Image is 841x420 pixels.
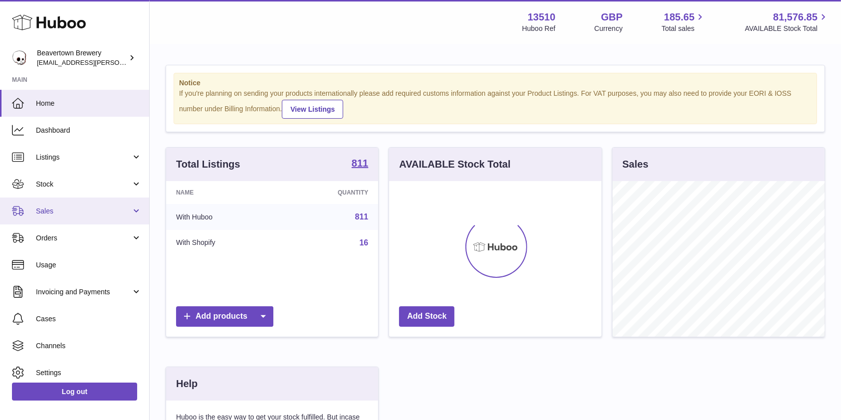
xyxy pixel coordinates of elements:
[773,10,818,24] span: 81,576.85
[36,287,131,297] span: Invoicing and Payments
[36,368,142,378] span: Settings
[745,24,829,33] span: AVAILABLE Stock Total
[360,238,369,247] a: 16
[595,24,623,33] div: Currency
[37,58,200,66] span: [EMAIL_ADDRESS][PERSON_NAME][DOMAIN_NAME]
[282,100,343,119] a: View Listings
[37,48,127,67] div: Beavertown Brewery
[601,10,623,24] strong: GBP
[352,158,368,168] strong: 811
[280,181,378,204] th: Quantity
[166,204,280,230] td: With Huboo
[661,10,706,33] a: 185.65 Total sales
[352,158,368,170] a: 811
[355,212,369,221] a: 811
[623,158,648,171] h3: Sales
[179,89,812,119] div: If you're planning on sending your products internationally please add required customs informati...
[36,207,131,216] span: Sales
[36,260,142,270] span: Usage
[522,24,556,33] div: Huboo Ref
[176,158,240,171] h3: Total Listings
[176,306,273,327] a: Add products
[528,10,556,24] strong: 13510
[179,78,812,88] strong: Notice
[399,158,510,171] h3: AVAILABLE Stock Total
[661,24,706,33] span: Total sales
[176,377,198,391] h3: Help
[166,230,280,256] td: With Shopify
[36,99,142,108] span: Home
[166,181,280,204] th: Name
[664,10,694,24] span: 185.65
[36,180,131,189] span: Stock
[36,126,142,135] span: Dashboard
[36,341,142,351] span: Channels
[12,383,137,401] a: Log out
[399,306,454,327] a: Add Stock
[12,50,27,65] img: kit.lowe@beavertownbrewery.co.uk
[36,153,131,162] span: Listings
[36,233,131,243] span: Orders
[745,10,829,33] a: 81,576.85 AVAILABLE Stock Total
[36,314,142,324] span: Cases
